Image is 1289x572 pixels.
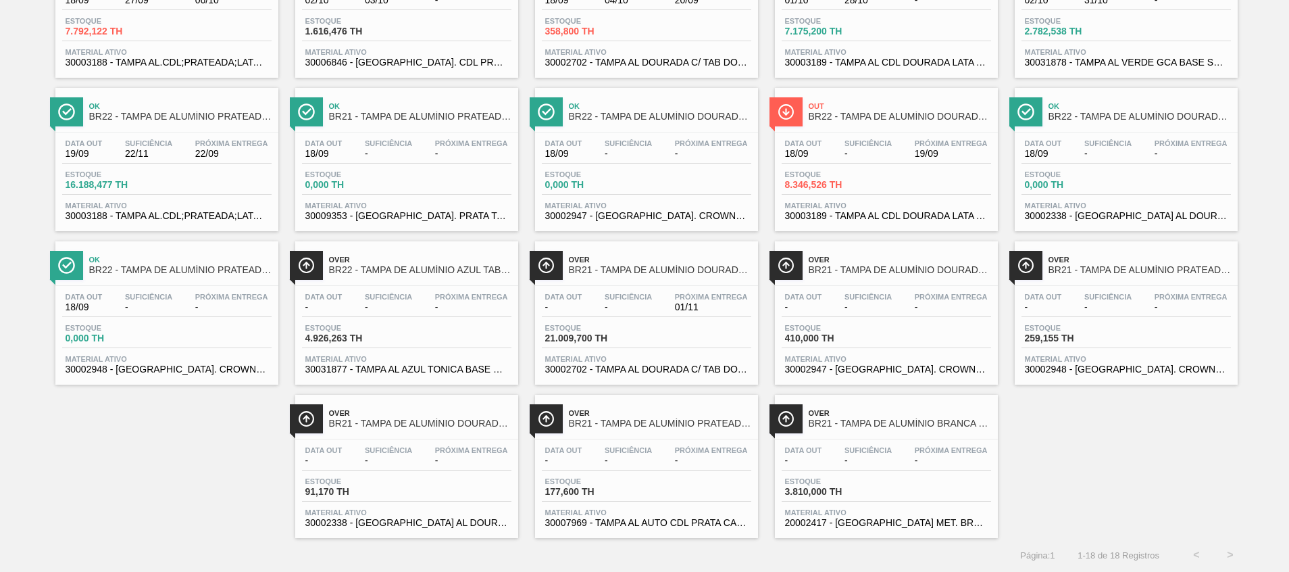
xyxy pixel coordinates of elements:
span: 30002338 - TAMPA AL DOURADA TAB DOUR AUTO ISE [305,518,508,528]
span: Over [329,256,511,264]
span: Ok [1048,102,1231,110]
img: Ícone [58,257,75,274]
span: 0,000 TH [545,180,640,190]
span: 18/09 [545,149,582,159]
span: Próxima Entrega [675,293,748,301]
span: Data out [66,293,103,301]
span: Estoque [545,324,640,332]
span: BR21 - TAMPA DE ALUMÍNIO DOURADA TAB DOURADO CROWN [329,419,511,429]
span: Suficiência [365,293,412,301]
span: 2.782,538 TH [1025,26,1119,37]
span: Material ativo [66,201,268,210]
span: 4.926,263 TH [305,333,400,343]
a: ÍconeOverBR21 - TAMPA DE ALUMÍNIO PRATEADA CANPACK CDLData out-Suficiência-Próxima Entrega-Estoqu... [525,385,765,538]
span: - [125,302,172,312]
span: Próxima Entrega [195,293,268,301]
span: BR21 - TAMPA DE ALUMÍNIO BRANCA TAB AZUL [809,419,991,429]
span: 30031878 - TAMPA AL VERDE GCA BASE SOLVENTE [1025,57,1228,68]
img: Ícone [778,257,794,274]
span: Over [809,409,991,417]
a: ÍconeOkBR22 - TAMPA DE ALUMÍNIO DOURADA CROWN ISEData out18/09Suficiência-Próxima Entrega-Estoque... [525,78,765,231]
span: Ok [89,256,272,264]
a: ÍconeOkBR22 - TAMPA DE ALUMÍNIO DOURADA TAB DOURADO CROWNData out18/09Suficiência-Próxima Entrega... [1005,78,1244,231]
span: BR22 - TAMPA DE ALUMÍNIO PRATEADA CROWN ISE [89,265,272,275]
span: Data out [305,293,343,301]
span: BR22 - TAMPA DE ALUMÍNIO DOURADA TAB DOURADO CROWN [1048,112,1231,122]
span: 30002338 - TAMPA AL DOURADA TAB DOUR AUTO ISE [1025,211,1228,221]
span: Suficiência [844,293,892,301]
span: - [785,456,822,466]
span: Material ativo [66,355,268,363]
span: Data out [545,446,582,454]
span: Próxima Entrega [1155,139,1228,147]
img: Ícone [298,410,315,427]
span: 3.810,000 TH [785,487,880,497]
span: 30031877 - TAMPA AL AZUL TONICA BASE SOLVENTE [305,364,508,375]
span: BR22 - TAMPA DE ALUMÍNIO AZUL TAB AZUL BALL [329,265,511,275]
span: Estoque [66,170,160,178]
span: Suficiência [844,139,892,147]
span: Data out [545,293,582,301]
span: Material ativo [545,48,748,56]
span: - [435,456,508,466]
img: Ícone [1017,257,1034,274]
span: - [605,302,652,312]
span: BR22 - TAMPA DE ALUMÍNIO PRATEADA BALL CDL [89,112,272,122]
span: Material ativo [305,355,508,363]
span: Data out [1025,139,1062,147]
span: - [785,302,822,312]
span: Suficiência [1084,293,1132,301]
a: ÍconeOverBR21 - TAMPA DE ALUMÍNIO BRANCA TAB AZULData out-Suficiência-Próxima Entrega-Estoque3.81... [765,385,1005,538]
span: 22/11 [125,149,172,159]
span: Data out [305,139,343,147]
a: ÍconeOverBR21 - TAMPA DE ALUMÍNIO DOURADA TAB DOURADO CROWNData out-Suficiência-Próxima Entrega-E... [285,385,525,538]
span: Suficiência [844,446,892,454]
img: Ícone [538,410,555,427]
span: Material ativo [785,355,988,363]
span: 7.792,122 TH [66,26,160,37]
span: Estoque [785,324,880,332]
span: - [365,456,412,466]
span: Próxima Entrega [675,446,748,454]
span: Material ativo [305,508,508,517]
span: 30002947 - TAMPA AL. CROWN; DOURADA; ISE [545,211,748,221]
span: 22/09 [195,149,268,159]
span: - [1155,149,1228,159]
span: Suficiência [605,139,652,147]
span: - [365,149,412,159]
span: - [605,456,652,466]
span: Material ativo [66,48,268,56]
span: Material ativo [785,48,988,56]
span: Data out [785,139,822,147]
span: - [675,456,748,466]
span: Data out [305,446,343,454]
span: Over [569,409,751,417]
span: - [844,149,892,159]
span: Próxima Entrega [675,139,748,147]
span: 30009353 - TAMPA AL. PRATA TAB VERMELHO CDL AUTO [305,211,508,221]
span: Estoque [545,17,640,25]
img: Ícone [298,103,315,120]
span: Data out [1025,293,1062,301]
span: - [675,149,748,159]
a: ÍconeOkBR21 - TAMPA DE ALUMÍNIO PRATEADA TAB VERM BALL CDLData out18/09Suficiência-Próxima Entreg... [285,78,525,231]
span: 1 - 18 de 18 Registros [1076,550,1159,561]
img: Ícone [538,103,555,120]
span: 18/09 [1025,149,1062,159]
span: - [844,456,892,466]
span: Estoque [785,17,880,25]
span: BR21 - TAMPA DE ALUMÍNIO PRATEADA TAB VERM BALL CDL [329,112,511,122]
span: 30003189 - TAMPA AL CDL DOURADA LATA AUTOMATICA [785,211,988,221]
img: Ícone [538,257,555,274]
span: 20002417 - TAMPA MET. BRANCA ANEL AZUL CX600 [785,518,988,528]
span: 30007969 - TAMPA AL AUTO CDL PRATA CANPACK [545,518,748,528]
span: 30002948 - TAMPA AL. CROWN; PRATA; ISE [1025,364,1228,375]
span: BR21 - TAMPA DE ALUMÍNIO DOURADA CROWN ISE [809,265,991,275]
a: ÍconeOutBR22 - TAMPA DE ALUMÍNIO DOURADA BALL CDLData out18/09Suficiência-Próxima Entrega19/09Est... [765,78,1005,231]
button: > [1213,538,1247,572]
span: Out [809,102,991,110]
span: Suficiência [125,293,172,301]
span: Próxima Entrega [915,139,988,147]
span: - [435,149,508,159]
span: Over [809,256,991,264]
